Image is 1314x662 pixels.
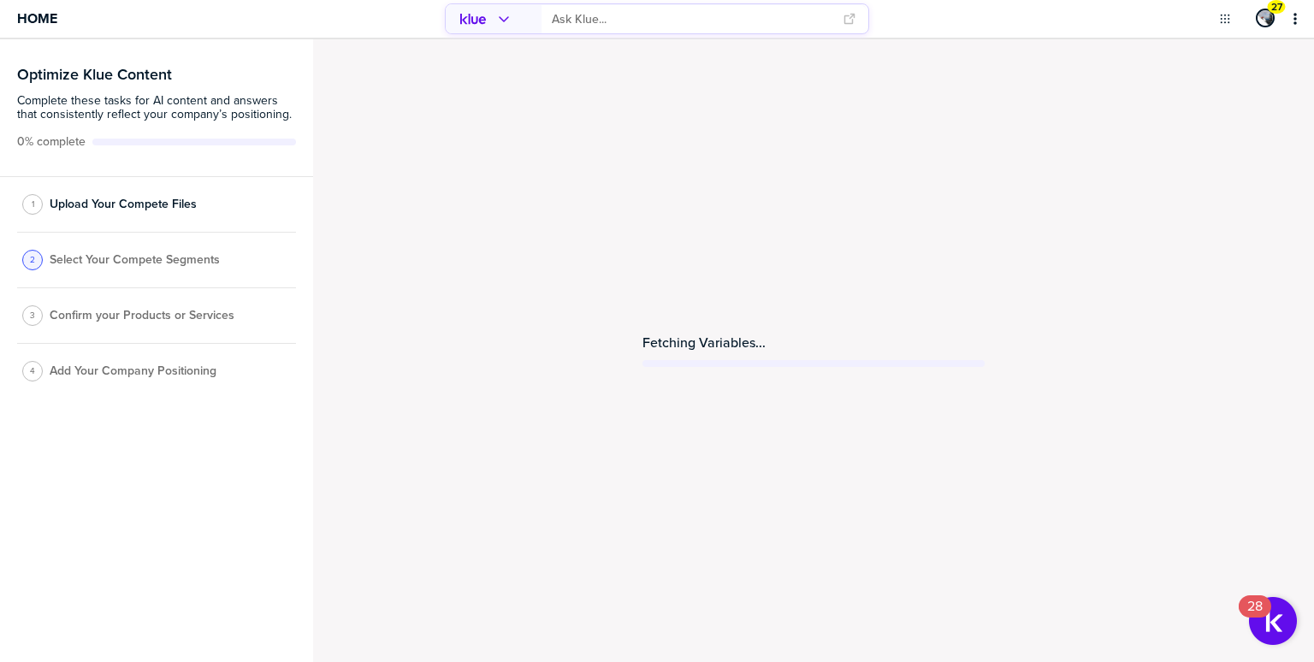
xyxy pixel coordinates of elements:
[50,198,197,211] span: Upload Your Compete Files
[642,335,766,350] span: Fetching Variables...
[30,253,35,266] span: 2
[50,309,234,322] span: Confirm your Products or Services
[1258,10,1273,26] img: 80f7c9fa3b1e01c4e88e1d678b39c264-sml.png
[17,135,86,149] span: Active
[1249,597,1297,645] button: Open Resource Center, 28 new notifications
[17,67,296,82] h3: Optimize Klue Content
[17,11,57,26] span: Home
[30,309,35,322] span: 3
[1256,9,1275,27] div: Peter Craigen
[552,5,832,33] input: Ask Klue...
[1247,606,1263,629] div: 28
[1271,1,1282,14] span: 27
[32,198,34,210] span: 1
[50,253,220,267] span: Select Your Compete Segments
[50,364,216,378] span: Add Your Company Positioning
[17,94,296,121] span: Complete these tasks for AI content and answers that consistently reflect your company’s position...
[1254,7,1276,29] a: Edit Profile
[1216,10,1234,27] button: Open Drop
[30,364,35,377] span: 4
